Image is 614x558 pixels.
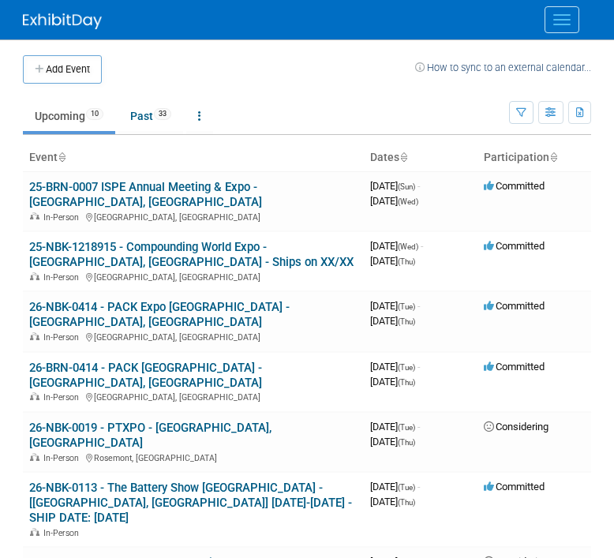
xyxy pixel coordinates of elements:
[58,151,66,163] a: Sort by Event Name
[29,330,358,343] div: [GEOGRAPHIC_DATA], [GEOGRAPHIC_DATA]
[398,257,415,266] span: (Thu)
[484,240,545,252] span: Committed
[398,438,415,447] span: (Thu)
[23,101,115,131] a: Upcoming10
[118,101,183,131] a: Past33
[370,376,415,388] span: [DATE]
[30,528,39,536] img: In-Person Event
[370,481,420,492] span: [DATE]
[417,180,420,192] span: -
[421,240,423,252] span: -
[29,421,271,450] a: 26-NBK-0019 - PTXPO - [GEOGRAPHIC_DATA], [GEOGRAPHIC_DATA]
[29,180,262,209] a: 25-BRN-0007 ISPE Annual Meeting & Expo - [GEOGRAPHIC_DATA], [GEOGRAPHIC_DATA]
[370,436,415,448] span: [DATE]
[370,300,420,312] span: [DATE]
[30,453,39,461] img: In-Person Event
[30,392,39,400] img: In-Person Event
[154,108,171,120] span: 33
[23,13,102,29] img: ExhibitDay
[398,317,415,326] span: (Thu)
[43,392,84,403] span: In-Person
[370,240,423,252] span: [DATE]
[23,55,102,84] button: Add Event
[477,144,591,171] th: Participation
[43,272,84,283] span: In-Person
[417,421,420,433] span: -
[398,378,415,387] span: (Thu)
[417,481,420,492] span: -
[29,451,358,463] div: Rosemont, [GEOGRAPHIC_DATA]
[549,151,557,163] a: Sort by Participation Type
[370,421,420,433] span: [DATE]
[545,6,579,33] button: Menu
[370,361,420,373] span: [DATE]
[30,332,39,340] img: In-Person Event
[398,483,415,492] span: (Tue)
[29,390,358,403] div: [GEOGRAPHIC_DATA], [GEOGRAPHIC_DATA]
[29,300,290,329] a: 26-NBK-0414 - PACK Expo [GEOGRAPHIC_DATA] - [GEOGRAPHIC_DATA], [GEOGRAPHIC_DATA]
[370,496,415,507] span: [DATE]
[23,144,364,171] th: Event
[370,315,415,327] span: [DATE]
[370,255,415,267] span: [DATE]
[29,240,354,269] a: 25-NBK-1218915 - Compounding World Expo - [GEOGRAPHIC_DATA], [GEOGRAPHIC_DATA] - Ships on XX/XX
[398,302,415,311] span: (Tue)
[398,242,418,251] span: (Wed)
[484,421,548,433] span: Considering
[399,151,407,163] a: Sort by Start Date
[484,300,545,312] span: Committed
[398,498,415,507] span: (Thu)
[364,144,477,171] th: Dates
[86,108,103,120] span: 10
[398,363,415,372] span: (Tue)
[29,210,358,223] div: [GEOGRAPHIC_DATA], [GEOGRAPHIC_DATA]
[484,361,545,373] span: Committed
[30,272,39,280] img: In-Person Event
[43,453,84,463] span: In-Person
[417,300,420,312] span: -
[29,270,358,283] div: [GEOGRAPHIC_DATA], [GEOGRAPHIC_DATA]
[398,423,415,432] span: (Tue)
[30,212,39,220] img: In-Person Event
[370,180,420,192] span: [DATE]
[398,197,418,206] span: (Wed)
[398,182,415,191] span: (Sun)
[29,481,352,525] a: 26-NBK-0113 - The Battery Show [GEOGRAPHIC_DATA] - [[GEOGRAPHIC_DATA], [GEOGRAPHIC_DATA]] [DATE]-...
[370,195,418,207] span: [DATE]
[417,361,420,373] span: -
[484,180,545,192] span: Committed
[43,528,84,538] span: In-Person
[484,481,545,492] span: Committed
[43,212,84,223] span: In-Person
[43,332,84,343] span: In-Person
[29,361,262,390] a: 26-BRN-0414 - PACK [GEOGRAPHIC_DATA] - [GEOGRAPHIC_DATA], [GEOGRAPHIC_DATA]
[415,62,591,73] a: How to sync to an external calendar...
